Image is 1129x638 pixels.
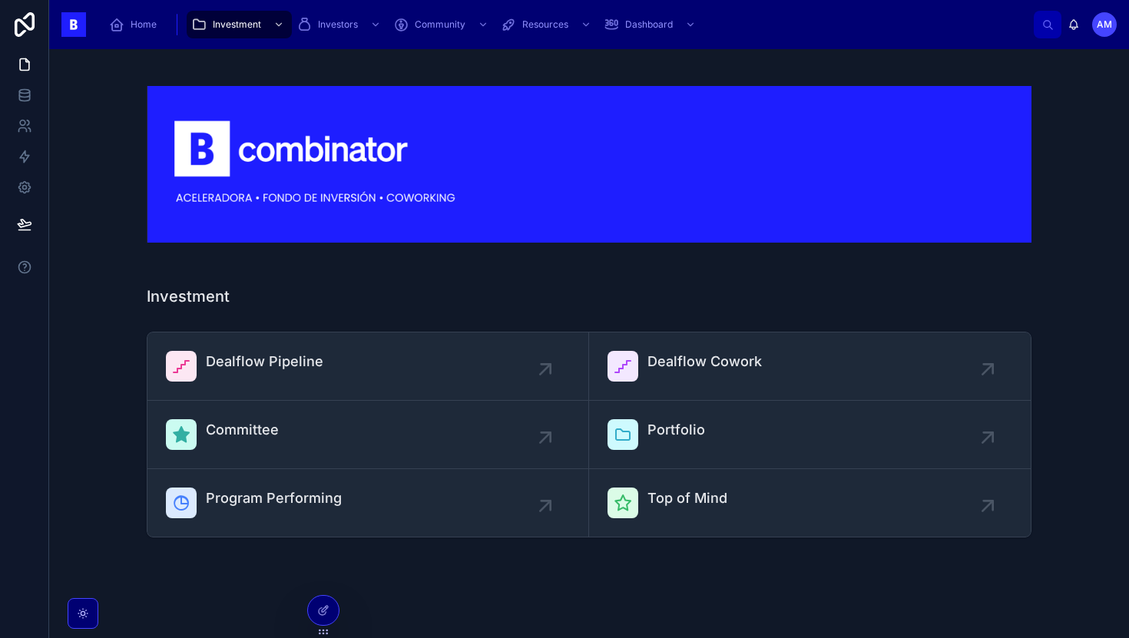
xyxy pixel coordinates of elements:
span: Program Performing [206,488,342,509]
a: Dealflow Cowork [589,332,1031,401]
a: Program Performing [147,469,589,537]
span: Top of Mind [647,488,727,509]
a: Top of Mind [589,469,1031,537]
a: Committee [147,401,589,469]
span: Dashboard [625,18,673,31]
a: Investors [292,11,389,38]
img: App logo [61,12,86,37]
a: Community [389,11,496,38]
a: Portfolio [589,401,1031,469]
a: Dealflow Pipeline [147,332,589,401]
a: Dashboard [599,11,704,38]
span: Community [415,18,465,31]
span: Portfolio [647,419,705,441]
span: Dealflow Pipeline [206,351,323,372]
div: scrollable content [98,8,1034,41]
h1: Investment [147,286,230,307]
img: 18590-Captura-de-Pantalla-2024-03-07-a-las-17.49.44.png [147,86,1031,243]
span: Investors [318,18,358,31]
span: AM [1097,18,1112,31]
a: Home [104,11,167,38]
span: Home [131,18,157,31]
span: Resources [522,18,568,31]
a: Resources [496,11,599,38]
span: Committee [206,419,279,441]
a: Investment [187,11,292,38]
span: Investment [213,18,261,31]
span: Dealflow Cowork [647,351,762,372]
